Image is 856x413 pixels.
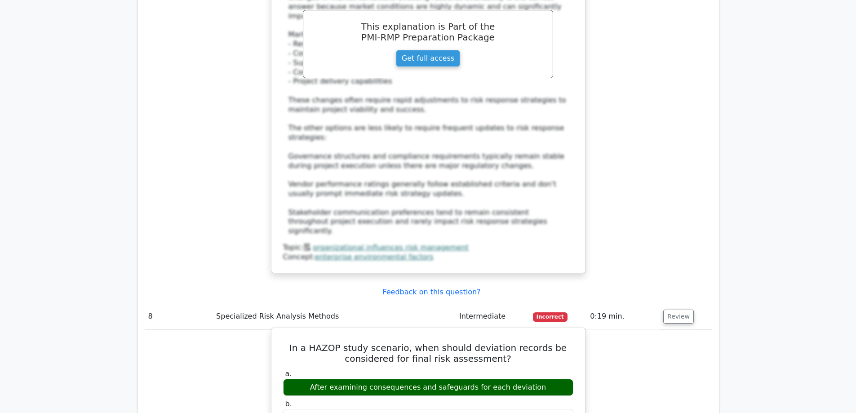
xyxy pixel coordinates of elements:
span: Incorrect [533,312,568,321]
span: a. [285,369,292,378]
td: 8 [145,304,213,329]
span: b. [285,400,292,408]
a: Feedback on this question? [382,288,480,296]
div: Concept: [283,253,573,262]
td: Specialized Risk Analysis Methods [213,304,456,329]
td: Intermediate [456,304,529,329]
a: enterprise environmental factors [315,253,434,261]
div: After examining consequences and safeguards for each deviation [283,379,573,396]
h5: In a HAZOP study scenario, when should deviation records be considered for final risk assessment? [282,342,574,364]
div: Topic: [283,243,573,253]
a: Get full access [396,50,460,67]
button: Review [663,310,694,324]
a: organizational influences risk management [313,243,469,252]
td: 0:19 min. [586,304,660,329]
